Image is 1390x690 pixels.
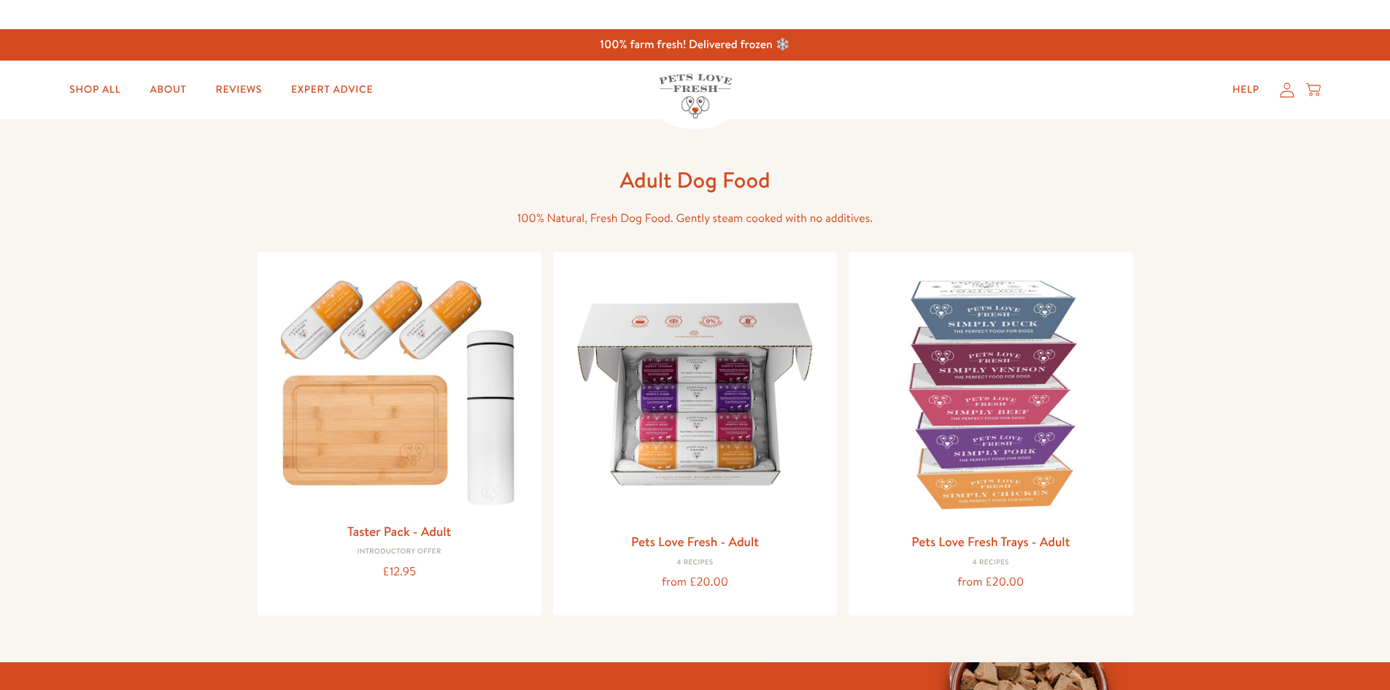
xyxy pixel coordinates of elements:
img: Pets Love Fresh - Adult [565,264,825,524]
img: Taster Pack - Adult [269,264,530,514]
div: £12.95 [269,562,530,582]
img: Pets Love Fresh Trays - Adult [860,264,1121,524]
a: About [138,75,198,104]
div: from £20.00 [860,572,1121,592]
a: Reviews [204,75,274,104]
h1: Adult Dog Food [462,166,929,194]
span: 100% Natural, Fresh Dog Food. Gently steam cooked with no additives. [517,210,873,226]
a: Pets Love Fresh Trays - Adult [911,532,1070,551]
div: 4 Recipes [860,559,1121,567]
img: Pets Love Fresh [659,74,732,118]
div: Introductory Offer [269,548,530,556]
a: Taster Pack - Adult [347,522,451,540]
div: 4 Recipes [565,559,825,567]
a: Pets Love Fresh - Adult [631,532,759,551]
a: Expert Advice [279,75,385,104]
a: Shop All [58,75,132,104]
div: from £20.00 [565,572,825,592]
a: Help [1221,75,1271,104]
